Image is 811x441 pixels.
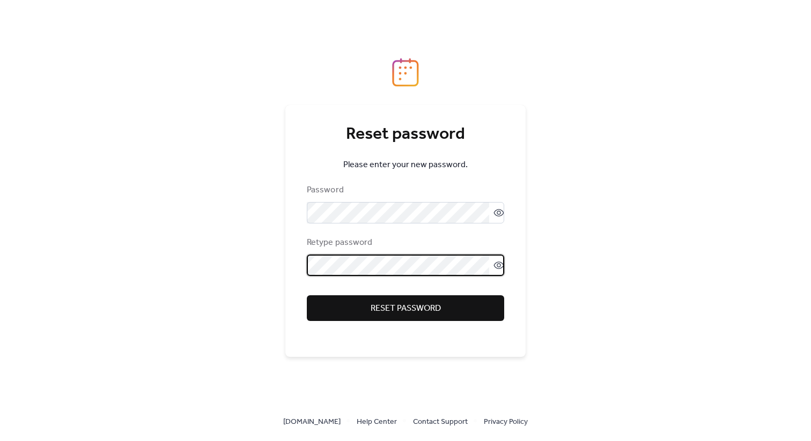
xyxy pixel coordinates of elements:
span: Contact Support [413,416,468,429]
div: Retype password [307,236,502,249]
a: Help Center [357,415,397,428]
span: Help Center [357,416,397,429]
span: Privacy Policy [484,416,528,429]
div: Reset password [307,124,504,145]
span: Please enter your new password. [343,159,468,171]
div: Password [307,184,502,197]
span: [DOMAIN_NAME] [283,416,341,429]
a: [DOMAIN_NAME] [283,415,341,428]
button: Reset password [307,295,504,321]
a: Contact Support [413,415,468,428]
a: Privacy Policy [484,415,528,428]
span: Reset password [371,302,441,315]
img: logo [392,58,419,87]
